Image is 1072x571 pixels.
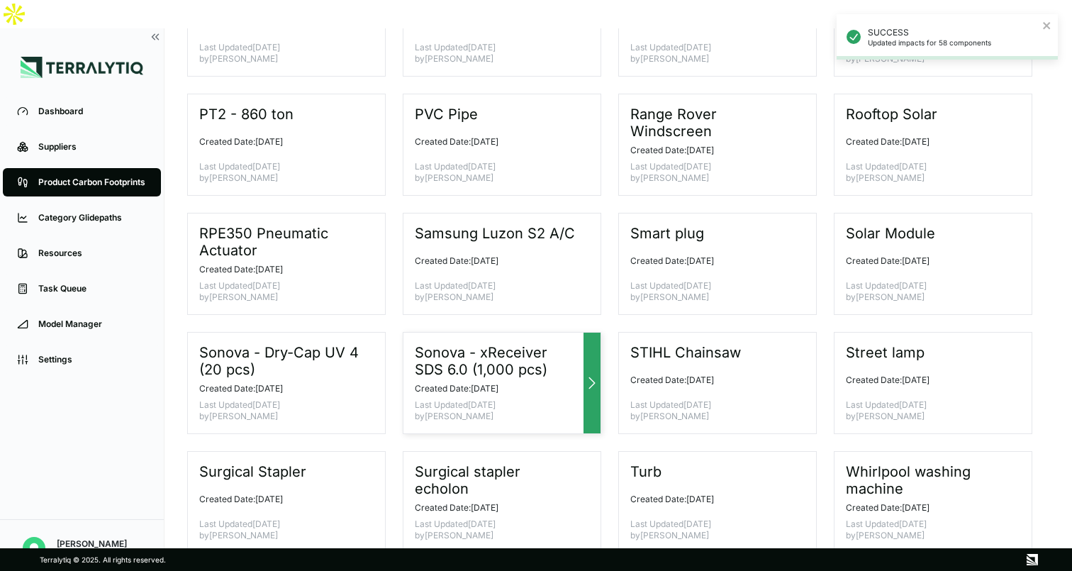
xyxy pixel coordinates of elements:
h3: Turb [630,463,663,480]
p: Created Date: [DATE] [199,264,362,275]
h3: Surgical Stapler [199,463,308,480]
p: Created Date: [DATE] [415,383,578,394]
div: Product Carbon Footprints [38,177,147,188]
p: Created Date: [DATE] [415,502,578,514]
p: Last Updated [DATE] by [PERSON_NAME] [630,42,793,65]
p: SUCCESS [868,27,1038,38]
p: Last Updated [DATE] by [PERSON_NAME] [846,399,1009,422]
h3: PVC Pipe [415,106,479,123]
div: Resources [38,248,147,259]
p: Created Date: [DATE] [630,494,793,505]
p: Last Updated [DATE] by [PERSON_NAME] [630,280,793,303]
h3: Range Rover Windscreen [630,106,793,140]
p: Last Updated [DATE] by [PERSON_NAME] [846,161,1009,184]
div: Category Glidepaths [38,212,147,223]
h3: STIHL Chainsaw [630,344,742,361]
p: Created Date: [DATE] [199,136,362,148]
p: Last Updated [DATE] by [PERSON_NAME] [199,161,362,184]
p: Last Updated [DATE] by [PERSON_NAME] [846,519,1009,541]
p: Created Date: [DATE] [415,255,578,267]
div: Model Manager [38,318,147,330]
h3: Surgical stapler echolon [415,463,578,497]
p: Last Updated [DATE] by [PERSON_NAME] [415,519,578,541]
p: Created Date: [DATE] [846,136,1009,148]
h3: Street lamp [846,344,926,361]
p: Created Date: [DATE] [630,375,793,386]
p: Updated impacts for 58 components [868,38,1038,47]
div: Suppliers [38,141,147,153]
p: Last Updated [DATE] by [PERSON_NAME] [630,519,793,541]
div: Settings [38,354,147,365]
p: Created Date: [DATE] [846,502,1009,514]
h3: Solar Module [846,225,937,242]
p: Last Updated [DATE] by [PERSON_NAME] [846,280,1009,303]
p: Created Date: [DATE] [846,255,1009,267]
p: Last Updated [DATE] by [PERSON_NAME] [199,519,362,541]
p: Last Updated [DATE] by [PERSON_NAME] [199,280,362,303]
p: Created Date: [DATE] [415,136,578,148]
button: close [1042,20,1052,31]
img: Terralytiq logo [1027,554,1038,565]
div: Dashboard [38,106,147,117]
p: Created Date: [DATE] [199,494,362,505]
h3: Sonova - Dry-Cap UV 4 (20 pcs) [199,344,362,378]
p: Created Date: [DATE] [199,383,362,394]
img: Alex Pfeiffer [23,537,45,560]
p: Last Updated [DATE] by [PERSON_NAME] [630,161,793,184]
h3: Rooftop Solar [846,106,939,123]
h3: RPE350 Pneumatic Actuator [199,225,362,259]
h3: Sonova - xReceiver SDS 6.0 (1,000 pcs) [415,344,578,378]
h3: Samsung Luzon S2 A/C [415,225,576,242]
p: Last Updated [DATE] by [PERSON_NAME] [199,399,362,422]
p: Last Updated [DATE] by [PERSON_NAME] [199,42,362,65]
div: Task Queue [38,283,147,294]
p: Created Date: [DATE] [630,255,793,267]
p: Last Updated [DATE] by [PERSON_NAME] [415,280,578,303]
h3: Smart plug [630,225,705,242]
p: Last Updated [DATE] by [PERSON_NAME] [415,399,578,422]
p: Last Updated [DATE] by [PERSON_NAME] [630,399,793,422]
img: Logo [21,57,143,78]
h3: Whirlpool washing machine [846,463,1009,497]
p: Created Date: [DATE] [846,375,1009,386]
p: Last Updated [DATE] by [PERSON_NAME] [415,42,578,65]
p: Last Updated [DATE] by [PERSON_NAME] [415,161,578,184]
p: Created Date: [DATE] [630,145,793,156]
h3: PT2 - 860 ton [199,106,295,123]
div: [PERSON_NAME] [57,538,127,550]
button: Open user button [17,531,51,565]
